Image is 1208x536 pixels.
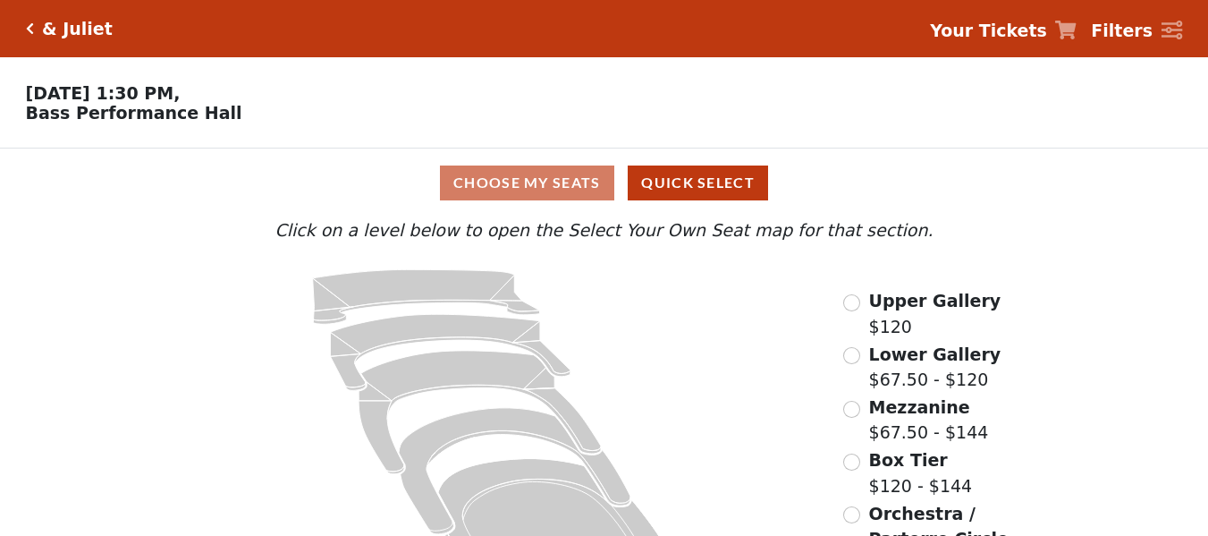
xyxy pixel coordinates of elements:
[869,345,1001,364] span: Lower Gallery
[930,21,1047,40] strong: Your Tickets
[930,18,1077,44] a: Your Tickets
[869,397,970,417] span: Mezzanine
[869,342,1001,393] label: $67.50 - $120
[628,166,768,200] button: Quick Select
[331,314,571,390] path: Lower Gallery - Seats Available: 65
[869,447,973,498] label: $120 - $144
[26,22,34,35] a: Click here to go back to filters
[869,291,1001,311] span: Upper Gallery
[164,217,1044,243] p: Click on a level below to open the Select Your Own Seat map for that section.
[869,450,948,470] span: Box Tier
[1091,21,1153,40] strong: Filters
[869,395,989,446] label: $67.50 - $144
[42,19,113,39] h5: & Juliet
[869,288,1001,339] label: $120
[313,269,540,324] path: Upper Gallery - Seats Available: 152
[1091,18,1182,44] a: Filters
